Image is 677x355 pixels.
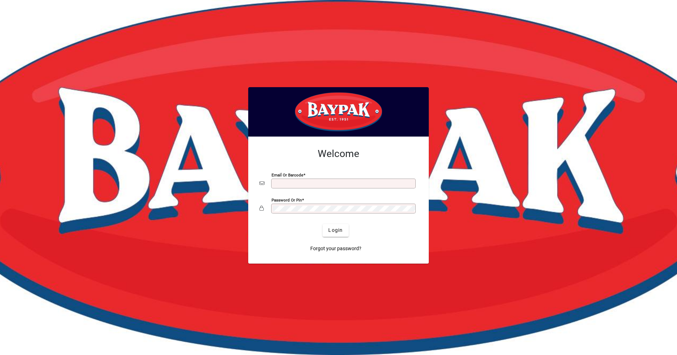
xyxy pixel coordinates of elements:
[272,197,302,202] mat-label: Password or Pin
[328,227,343,234] span: Login
[260,148,417,160] h2: Welcome
[310,245,361,252] span: Forgot your password?
[323,224,348,237] button: Login
[272,172,303,177] mat-label: Email or Barcode
[307,242,364,255] a: Forgot your password?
